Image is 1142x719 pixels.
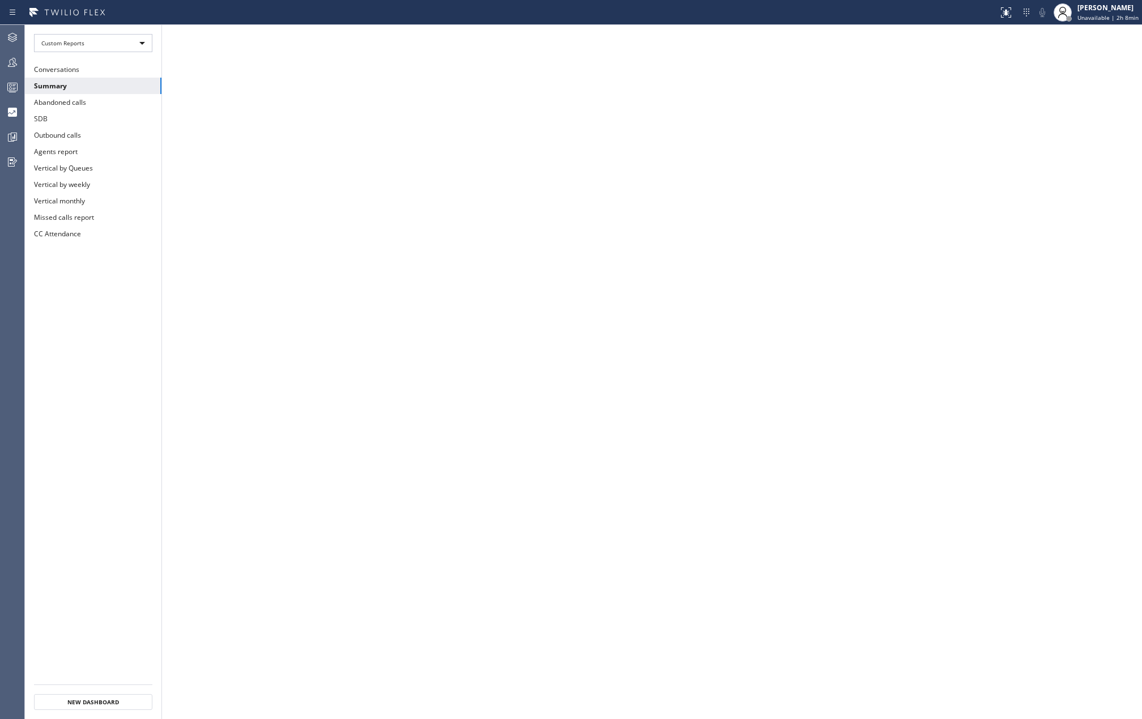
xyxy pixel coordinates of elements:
div: [PERSON_NAME] [1077,3,1139,12]
button: Vertical by Queues [25,160,161,176]
button: Missed calls report [25,209,161,226]
button: SDB [25,110,161,127]
button: Vertical monthly [25,193,161,209]
button: Conversations [25,61,161,78]
button: Abandoned calls [25,94,161,110]
button: Outbound calls [25,127,161,143]
button: Mute [1034,5,1050,20]
span: Unavailable | 2h 8min [1077,14,1139,22]
button: Agents report [25,143,161,160]
iframe: To enrich screen reader interactions, please activate Accessibility in Grammarly extension settings [162,25,1142,719]
div: Custom Reports [34,34,152,52]
button: CC Attendance [25,226,161,242]
button: New Dashboard [34,694,152,710]
button: Summary [25,78,161,94]
button: Vertical by weekly [25,176,161,193]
